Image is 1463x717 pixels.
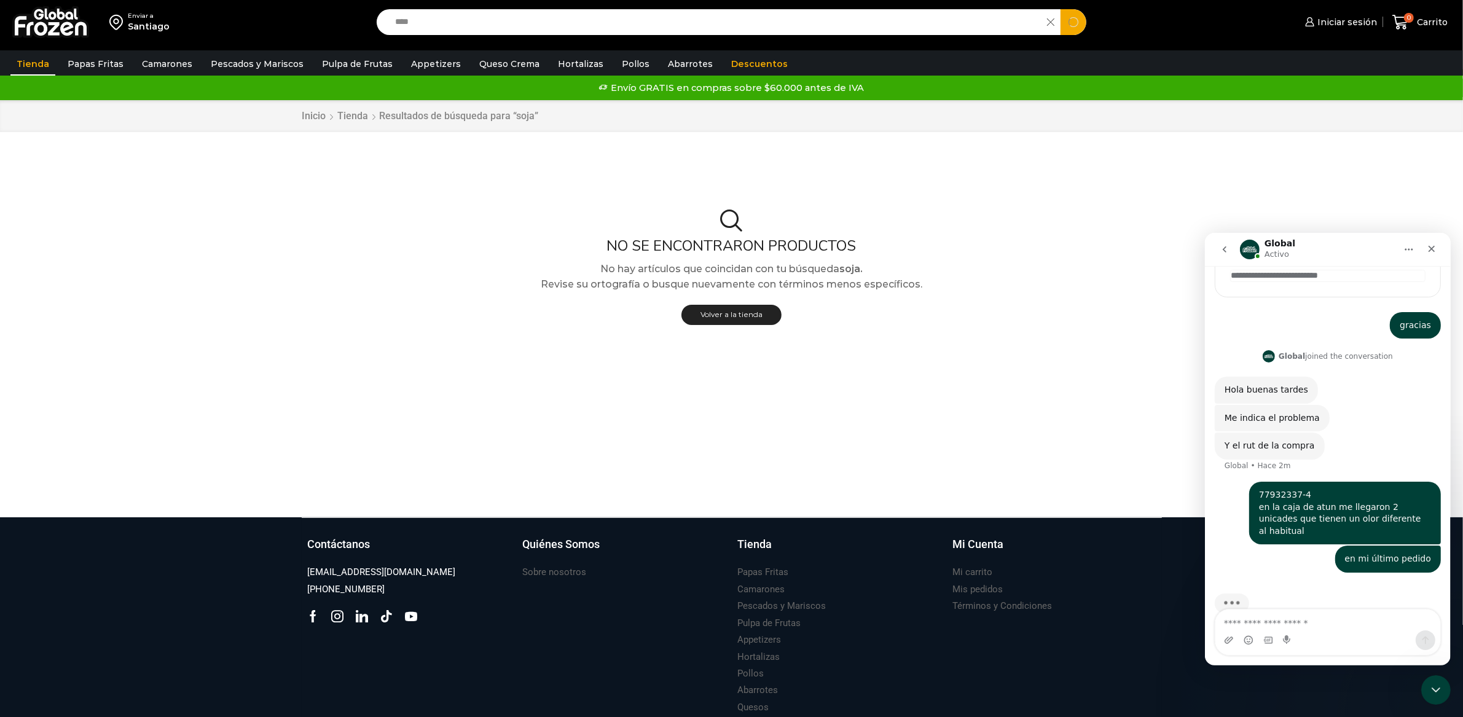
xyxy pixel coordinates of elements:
div: Global dice… [10,200,236,249]
h3: Camarones [738,583,785,596]
div: Y el rut de la compra [20,207,110,219]
h3: Contáctanos [308,536,371,552]
a: Tienda [337,109,369,123]
a: Mi carrito [953,564,993,581]
a: Pollos [738,665,764,682]
a: Queso Crema [473,52,546,76]
a: Tienda [10,52,55,76]
a: Mi Cuenta [953,536,1156,565]
a: 0 Carrito [1389,8,1451,37]
iframe: Intercom live chat [1421,675,1451,705]
a: Sobre nosotros [523,564,587,581]
h3: Mis pedidos [953,583,1003,596]
a: Volver a la tienda [681,305,782,325]
div: 77932337-4 en la caja de atun me llegaron 2 unicades que tienen un olor diferente al habitual [54,256,226,304]
div: Global • Hace 2m [20,229,86,237]
a: Appetizers [738,632,782,648]
h3: Términos y Condiciones [953,600,1053,613]
h3: Tienda [738,536,772,552]
a: Mis pedidos [953,581,1003,598]
div: en mi último pedido [140,320,226,332]
h3: [EMAIL_ADDRESS][DOMAIN_NAME] [308,566,456,579]
a: Términos y Condiciones [953,598,1053,614]
span: Volver a la tienda [700,310,763,319]
div: Enviar a [128,12,170,20]
input: Enter your email [25,37,221,49]
h3: Pescados y Mariscos [738,600,826,613]
h3: Quiénes Somos [523,536,600,552]
button: Enviar un mensaje… [211,398,230,417]
a: Contáctanos [308,536,511,565]
a: Pescados y Mariscos [205,52,310,76]
a: Tienda [738,536,941,565]
a: Hortalizas [552,52,610,76]
a: [EMAIL_ADDRESS][DOMAIN_NAME] [308,564,456,581]
div: en mi último pedido [130,313,236,340]
img: address-field-icon.svg [109,12,128,33]
a: Pollos [616,52,656,76]
span: 0 [1404,13,1414,23]
img: Escribiendo [10,359,44,381]
a: Inicio [302,109,327,123]
a: Pulpa de Frutas [738,615,801,632]
div: user dice… [10,313,236,355]
a: [PHONE_NUMBER] [308,581,385,598]
h3: Mi carrito [953,566,993,579]
h3: [PHONE_NUMBER] [308,583,385,596]
h3: Pollos [738,667,764,680]
a: Pulpa de Frutas [316,52,399,76]
h3: Mi Cuenta [953,536,1004,552]
button: Search button [1061,9,1086,35]
div: Global dice… [10,116,236,144]
div: Hola buenas tardes [10,144,113,171]
h3: Appetizers [738,633,782,646]
a: Abarrotes [738,682,779,699]
button: Selector de emoji [39,402,49,412]
h3: Pulpa de Frutas [738,617,801,630]
button: Start recording [78,402,88,412]
img: Profile image for Global [58,117,70,130]
strong: soja. [839,263,863,275]
h3: Abarrotes [738,684,779,697]
a: Appetizers [405,52,467,76]
div: 77932337-4en la caja de atun me llegaron 2 unicades que tienen un olor diferente al habitual [44,249,236,311]
a: Camarones [136,52,198,76]
span: Iniciar sesión [1314,16,1377,28]
button: Selector de gif [58,402,68,412]
a: Quiénes Somos [523,536,726,565]
div: joined the conversation [74,118,188,129]
div: user dice… [10,79,236,116]
div: gracias [185,79,236,106]
a: Pescados y Mariscos [738,598,826,614]
h1: Resultados de búsqueda para “soja” [380,110,539,122]
b: Global [74,119,100,128]
div: Hola buenas tardes [20,151,103,163]
div: Santiago [128,20,170,33]
a: Papas Fritas [738,564,789,581]
p: No hay artículos que coincidan con tu búsqueda Revise su ortografía o busque nuevamente con térmi... [292,261,1171,292]
a: Hortalizas [738,649,780,665]
iframe: Intercom live chat [1205,233,1451,665]
div: user dice… [10,249,236,313]
a: Abarrotes [662,52,719,76]
a: Descuentos [725,52,794,76]
textarea: Escribe un mensaje... [10,377,235,398]
button: Adjuntar un archivo [19,402,29,412]
div: Global dice… [10,144,236,172]
div: Global dice… [10,172,236,200]
a: Camarones [738,581,785,598]
h3: Hortalizas [738,651,780,664]
h3: Sobre nosotros [523,566,587,579]
h3: Quesos [738,701,769,714]
div: gracias [195,87,226,99]
div: Y el rut de la compraGlobal • Hace 2m [10,200,120,227]
div: Me indica el problema [20,179,115,192]
nav: Breadcrumb [302,109,539,123]
h3: Papas Fritas [738,566,789,579]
